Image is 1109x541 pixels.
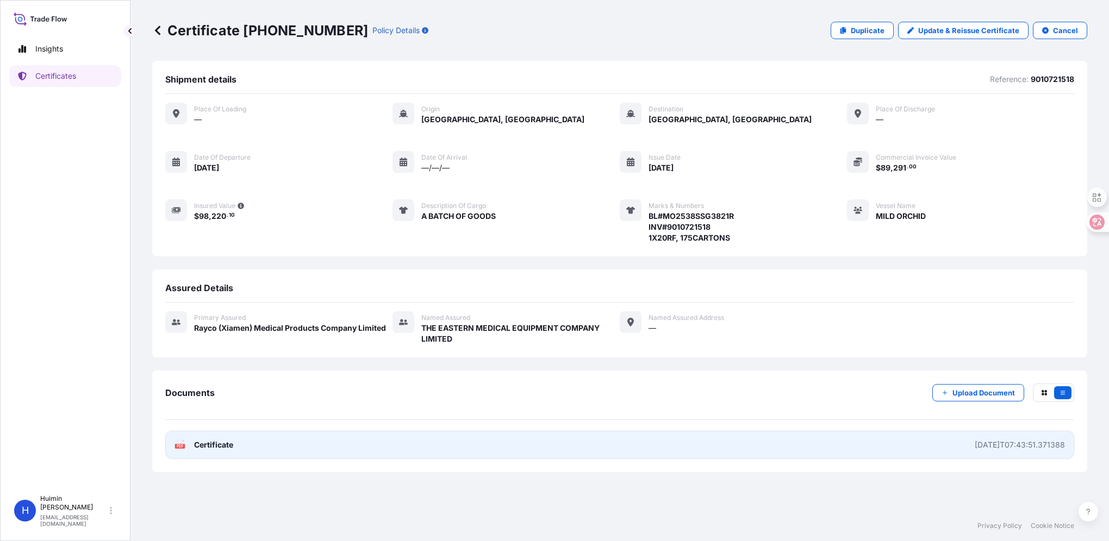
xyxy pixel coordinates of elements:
[194,439,233,450] span: Certificate
[649,114,812,125] span: [GEOGRAPHIC_DATA], [GEOGRAPHIC_DATA]
[421,114,584,125] span: [GEOGRAPHIC_DATA], [GEOGRAPHIC_DATA]
[890,164,893,172] span: ,
[421,153,467,162] span: Date of arrival
[227,213,228,217] span: .
[194,323,386,334] span: Rayco (Xiamen) Medical Products Company Limited
[990,74,1029,85] p: Reference:
[229,213,235,217] span: 10
[211,212,226,220] span: 220
[975,439,1065,450] div: [DATE]T07:43:51.371388
[421,202,486,210] span: Description of cargo
[909,165,917,169] span: 00
[907,165,908,169] span: .
[35,71,76,81] p: Certificates
[952,387,1015,398] p: Upload Document
[876,164,881,172] span: $
[194,105,246,114] span: Place of Loading
[932,384,1024,401] button: Upload Document
[649,202,704,210] span: Marks & Numbers
[1053,25,1078,36] p: Cancel
[876,114,883,125] span: —
[898,22,1029,39] a: Update & Reissue Certificate
[165,74,236,85] span: Shipment details
[876,211,926,222] span: MILD ORCHID
[194,153,251,162] span: Date of departure
[194,202,235,210] span: Insured Value
[421,313,470,322] span: Named Assured
[876,202,915,210] span: Vessel Name
[165,431,1074,459] a: PDFCertificate[DATE]T07:43:51.371388
[876,105,935,114] span: Place of discharge
[421,323,620,344] span: THE EASTERN MEDICAL EQUIPMENT COMPANY LIMITED
[831,22,894,39] a: Duplicate
[649,162,674,173] span: [DATE]
[1031,74,1074,85] p: 9010721518
[893,164,906,172] span: 291
[40,494,108,512] p: Huimin [PERSON_NAME]
[209,212,211,220] span: ,
[977,521,1022,530] a: Privacy Policy
[1031,521,1074,530] a: Cookie Notice
[194,114,202,125] span: —
[165,387,215,398] span: Documents
[9,38,121,60] a: Insights
[649,313,724,322] span: Named Assured Address
[35,43,63,54] p: Insights
[649,211,734,243] span: BL#MO2538SSG3821R INV#9010721518 1X20RF, 175CARTONS
[421,211,496,222] span: A BATCH OF GOODS
[372,25,420,36] p: Policy Details
[851,25,884,36] p: Duplicate
[881,164,890,172] span: 89
[199,212,209,220] span: 98
[918,25,1019,36] p: Update & Reissue Certificate
[194,162,219,173] span: [DATE]
[177,444,184,448] text: PDF
[1033,22,1087,39] button: Cancel
[165,282,233,293] span: Assured Details
[876,153,956,162] span: Commercial Invoice Value
[649,105,683,114] span: Destination
[194,212,199,220] span: $
[152,22,368,39] p: Certificate [PHONE_NUMBER]
[421,162,450,173] span: —/—/—
[194,313,246,322] span: Primary assured
[649,323,656,334] span: —
[421,105,440,114] span: Origin
[9,65,121,87] a: Certificates
[40,514,108,527] p: [EMAIL_ADDRESS][DOMAIN_NAME]
[649,153,681,162] span: Issue Date
[22,505,29,516] span: H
